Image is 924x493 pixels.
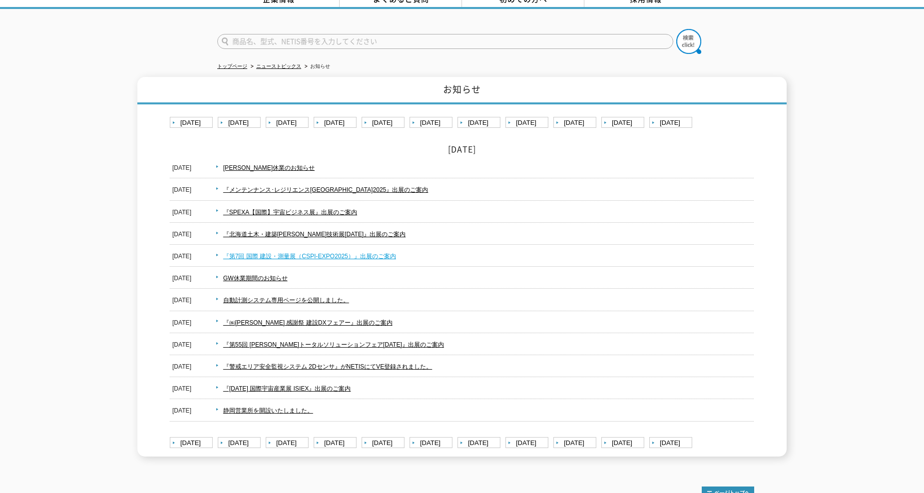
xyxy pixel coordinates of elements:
[218,437,263,450] a: [DATE]
[303,61,330,72] li: お知らせ
[170,437,215,450] a: [DATE]
[223,297,349,304] a: 自動計測システム専用ページを公開しました。
[266,437,311,450] a: [DATE]
[172,223,191,240] dt: [DATE]
[217,63,247,69] a: トップページ
[223,363,432,370] a: 『警戒エリア安全監視システム 2Dセンサ』がNETISにてVE登録されました。
[172,157,191,174] dt: [DATE]
[223,385,351,392] a: 『[DATE] 国際宇宙産業展 ISIEX』出展のご案内
[362,437,407,450] a: [DATE]
[172,334,191,351] dt: [DATE]
[223,407,313,414] a: 静岡営業所を開設いたしました。
[223,253,396,260] a: 『第7回 国際 建設・測量展（CSPI-EXPO2025）』出展のご案内
[649,117,695,129] a: [DATE]
[172,378,191,395] dt: [DATE]
[217,34,673,49] input: 商品名、型式、NETIS番号を入力してください
[172,245,191,262] dt: [DATE]
[601,117,647,129] a: [DATE]
[172,312,191,329] dt: [DATE]
[223,164,315,171] a: [PERSON_NAME]休業のお知らせ
[172,267,191,284] dt: [DATE]
[172,289,191,306] dt: [DATE]
[410,117,455,129] a: [DATE]
[553,117,599,129] a: [DATE]
[223,319,393,326] a: 『㈱[PERSON_NAME] 感謝祭 建設DXフェアー』出展のご案内
[223,186,429,193] a: 『メンテンナンス･レジリエンス[GEOGRAPHIC_DATA]2025』出展のご案内
[505,437,551,450] a: [DATE]
[458,437,503,450] a: [DATE]
[676,29,701,54] img: btn_search.png
[170,117,215,129] a: [DATE]
[314,437,359,450] a: [DATE]
[223,341,444,348] a: 『第55回 [PERSON_NAME]トータルソリューションフェア[DATE]』出展のご案内
[218,117,263,129] a: [DATE]
[137,77,787,104] h1: お知らせ
[314,117,359,129] a: [DATE]
[256,63,301,69] a: ニューストピックス
[223,275,288,282] a: GW休業期間のお知らせ
[601,437,647,450] a: [DATE]
[223,209,357,216] a: 『SPEXA【国際】宇宙ビジネス展』出展のご案内
[172,201,191,218] dt: [DATE]
[172,356,191,373] dt: [DATE]
[458,117,503,129] a: [DATE]
[266,117,311,129] a: [DATE]
[223,231,406,238] a: 『北海道土木・建築[PERSON_NAME]技術展[DATE]』出展のご案内
[172,400,191,417] dt: [DATE]
[410,437,455,450] a: [DATE]
[172,179,191,196] dt: [DATE]
[170,144,754,154] h2: [DATE]
[505,117,551,129] a: [DATE]
[649,437,695,450] a: [DATE]
[362,117,407,129] a: [DATE]
[553,437,599,450] a: [DATE]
